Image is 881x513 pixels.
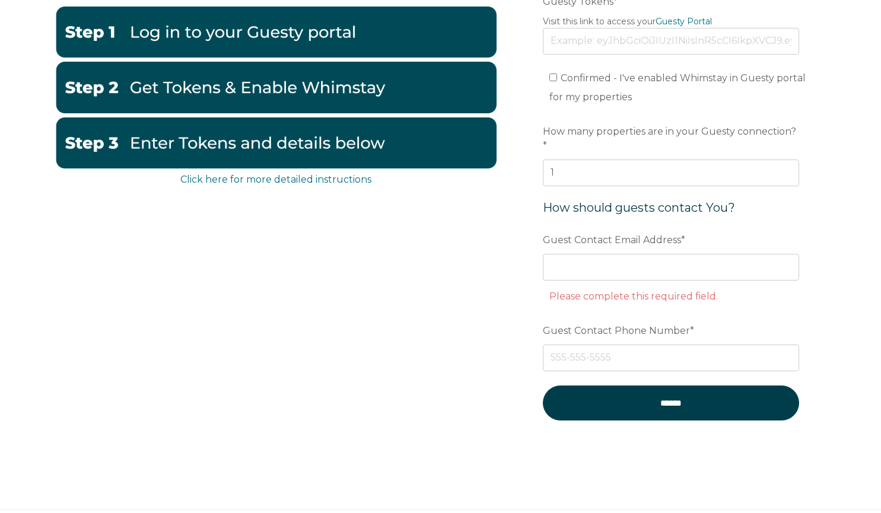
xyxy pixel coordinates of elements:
[549,74,557,81] input: Confirmed - I've enabled Whimstay in Guesty portal for my properties
[656,16,712,27] a: Guesty Portal
[543,28,799,54] input: Example: eyJhbGciOiJIUzI1NiIsInR5cCI6IkpXVCJ9.eyJ0b2tlbklkIjoiNjQ2NjA0ODdiNWE1Njg1NzkyMGNjYThkIiw...
[543,345,799,371] input: 555-555-5555
[55,7,497,58] img: Guestystep1-2
[543,122,796,141] span: How many properties are in your Guesty connection?
[549,72,806,103] span: Confirmed - I've enabled Whimstay in Guesty portal for my properties
[549,291,718,302] label: Please complete this required field.
[55,117,497,168] img: EnterbelowGuesty
[55,62,497,113] img: GuestyTokensandenable
[543,15,799,28] legend: Visit this link to access your
[543,200,735,215] span: How should guests contact You?
[180,174,371,185] a: Click here for more detailed instructions
[543,231,681,249] span: Guest Contact Email Address
[543,321,690,340] span: Guest Contact Phone Number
